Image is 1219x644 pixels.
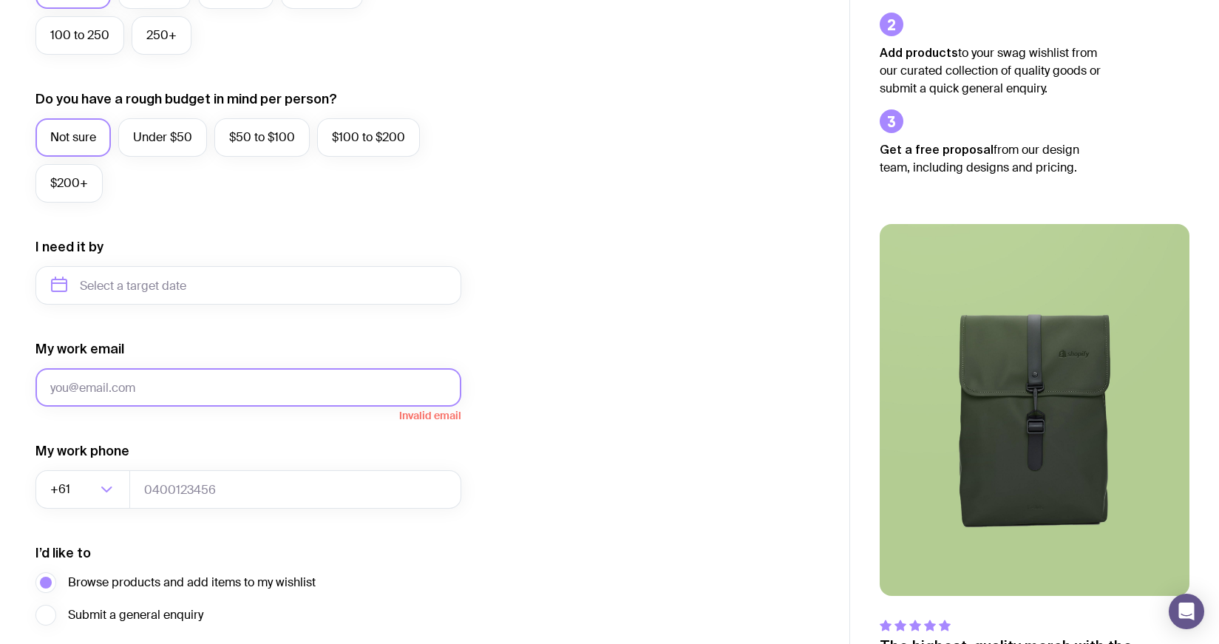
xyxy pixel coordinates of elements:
label: I need it by [35,238,103,256]
span: +61 [50,470,73,509]
span: Invalid email [35,407,461,421]
label: My work phone [35,442,129,460]
p: from our design team, including designs and pricing. [880,140,1101,177]
label: $100 to $200 [317,118,420,157]
label: $50 to $100 [214,118,310,157]
strong: Add products [880,46,958,59]
input: Select a target date [35,266,461,305]
label: My work email [35,340,124,358]
p: to your swag wishlist from our curated collection of quality goods or submit a quick general enqu... [880,44,1101,98]
input: you@email.com [35,368,461,407]
label: 250+ [132,16,191,55]
div: Search for option [35,470,130,509]
input: Search for option [73,470,96,509]
input: 0400123456 [129,470,461,509]
label: $200+ [35,164,103,203]
label: 100 to 250 [35,16,124,55]
span: Submit a general enquiry [68,606,203,624]
label: Do you have a rough budget in mind per person? [35,90,337,108]
span: Browse products and add items to my wishlist [68,574,316,592]
label: Under $50 [118,118,207,157]
label: I’d like to [35,544,91,562]
label: Not sure [35,118,111,157]
strong: Get a free proposal [880,143,994,156]
div: Open Intercom Messenger [1169,594,1204,629]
